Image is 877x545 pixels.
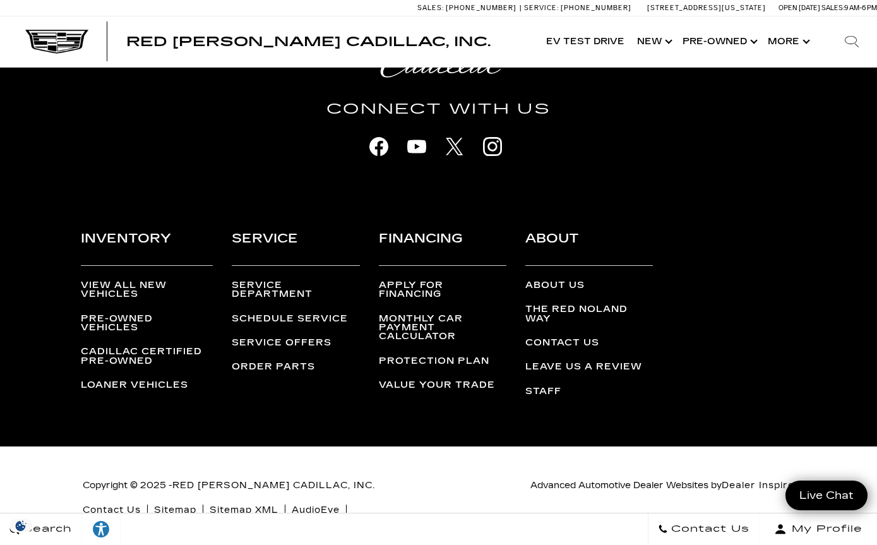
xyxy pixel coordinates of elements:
[232,361,315,372] a: Order Parts
[821,4,844,12] span: Sales:
[232,280,313,299] a: Service Department
[446,4,516,12] span: [PHONE_NUMBER]
[826,16,877,67] div: Search
[530,480,794,491] span: Advanced Automotive Dealer Websites by
[88,98,789,121] h4: Connect With Us
[379,313,463,342] a: Monthly Car Payment Calculator
[722,480,794,491] a: Dealer Inspire
[525,361,642,372] a: Leave Us a Review
[477,131,508,162] a: instagram
[647,4,766,12] a: [STREET_ADDRESS][US_STATE]
[82,513,121,545] a: Explore your accessibility options
[631,16,676,67] a: New
[81,313,153,333] a: Pre-Owned Vehicles
[83,505,141,515] a: Contact Us
[648,513,760,545] a: Contact Us
[844,4,877,12] span: 9 AM-6 PM
[126,35,491,48] a: Red [PERSON_NAME] Cadillac, Inc.
[20,520,72,538] span: Search
[417,4,444,12] span: Sales:
[379,380,495,390] a: Value Your Trade
[210,505,278,515] a: Sitemap XML
[793,488,860,503] span: Live Chat
[81,280,167,299] a: View All New Vehicles
[779,4,820,12] span: Open [DATE]
[83,477,429,494] p: Copyright © 2025 -
[401,131,433,162] a: youtube
[676,16,761,67] a: Pre-Owned
[525,386,561,397] a: Staff
[81,228,213,265] h3: Inventory
[524,4,559,12] span: Service:
[379,356,489,366] a: Protection Plan
[154,505,196,515] a: Sitemap
[561,4,631,12] span: [PHONE_NUMBER]
[232,228,359,265] h3: Service
[232,337,331,348] a: Service Offers
[525,337,599,348] a: Contact Us
[25,30,88,54] img: Cadillac Dark Logo with Cadillac White Text
[668,520,749,538] span: Contact Us
[379,228,506,265] h3: Financing
[760,513,877,545] button: Open user profile menu
[525,228,653,265] h3: About
[417,4,520,11] a: Sales: [PHONE_NUMBER]
[540,16,631,67] a: EV Test Drive
[787,520,862,538] span: My Profile
[232,313,348,324] a: Schedule Service
[525,304,628,323] a: The Red Noland Way
[785,481,868,510] a: Live Chat
[82,520,120,539] div: Explore your accessibility options
[81,346,202,366] a: Cadillac Certified Pre-Owned
[379,280,443,299] a: Apply for Financing
[520,4,635,11] a: Service: [PHONE_NUMBER]
[439,131,470,162] a: X
[6,519,35,532] img: Opt-Out Icon
[292,505,340,515] a: AudioEye
[525,280,585,290] a: About Us
[172,480,375,491] a: Red [PERSON_NAME] Cadillac, Inc.
[363,131,395,162] a: facebook
[126,34,491,49] span: Red [PERSON_NAME] Cadillac, Inc.
[761,16,814,67] button: More
[81,380,188,390] a: Loaner Vehicles
[6,519,35,532] section: Click to Open Cookie Consent Modal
